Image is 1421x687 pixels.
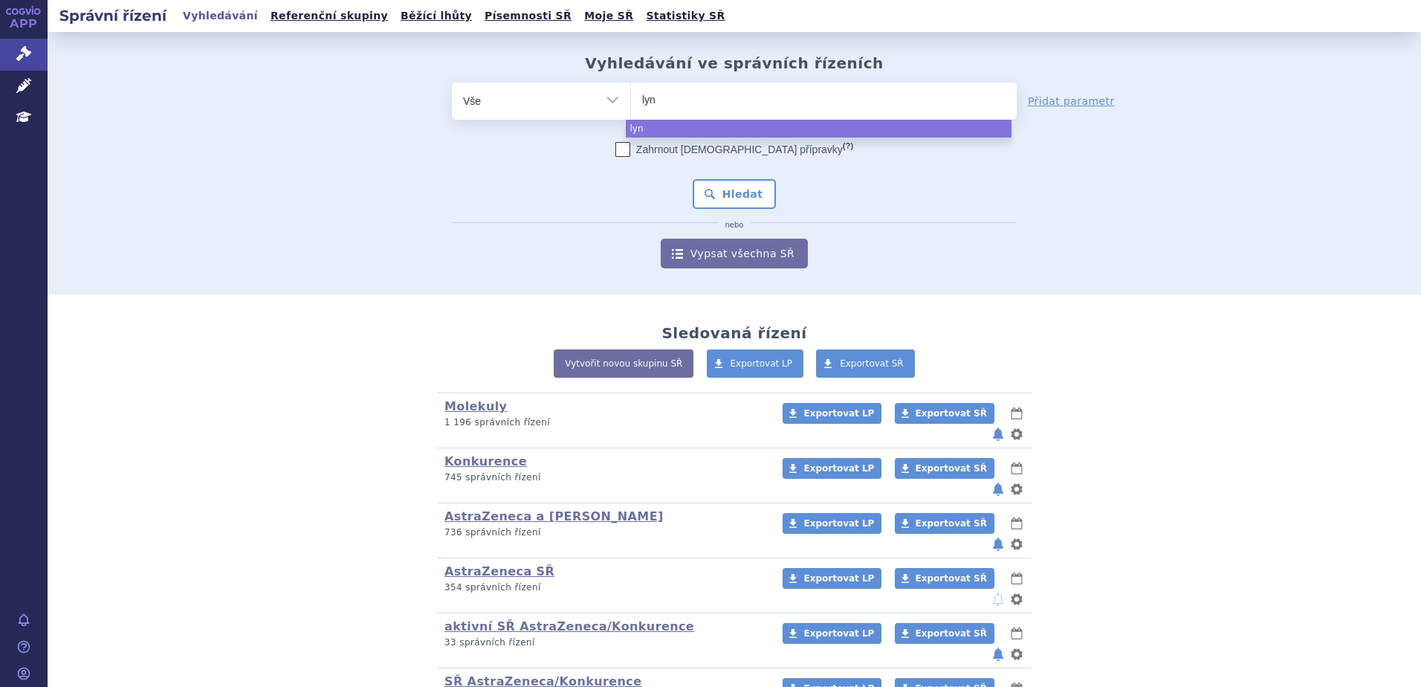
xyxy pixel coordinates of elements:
span: Exportovat LP [803,518,874,529]
span: Exportovat LP [803,628,874,639]
h2: Sledovaná řízení [661,324,806,342]
a: Exportovat LP [783,403,881,424]
label: Zahrnout [DEMOGRAPHIC_DATA] přípravky [615,142,853,157]
button: nastavení [1009,425,1024,443]
h2: Vyhledávání ve správních řízeních [585,54,884,72]
span: Exportovat SŘ [840,358,904,369]
a: aktivní SŘ AstraZeneca/Konkurence [444,619,694,633]
a: Exportovat LP [783,568,881,589]
a: Molekuly [444,399,507,413]
button: nastavení [1009,590,1024,608]
span: Exportovat LP [803,463,874,474]
li: lyn [626,120,1011,138]
a: Přidat parametr [1028,94,1115,109]
a: Exportovat LP [783,513,881,534]
a: AstraZeneca a [PERSON_NAME] [444,509,664,523]
a: Exportovat SŘ [895,623,994,644]
a: Vyhledávání [178,6,262,26]
span: Exportovat SŘ [916,408,987,419]
a: AstraZeneca SŘ [444,564,554,578]
button: lhůty [1009,570,1024,587]
button: lhůty [1009,459,1024,477]
p: 736 správních řízení [444,526,763,539]
a: Referenční skupiny [266,6,392,26]
button: lhůty [1009,404,1024,422]
a: Exportovat LP [707,349,804,378]
span: Exportovat LP [803,573,874,584]
span: Exportovat LP [731,358,793,369]
a: Vytvořit novou skupinu SŘ [554,349,693,378]
abbr: (?) [843,141,853,151]
button: lhůty [1009,625,1024,642]
a: Konkurence [444,454,527,468]
a: Exportovat SŘ [895,458,994,479]
button: notifikace [991,535,1006,553]
button: notifikace [991,590,1006,608]
span: Exportovat SŘ [916,628,987,639]
i: nebo [718,221,751,230]
button: notifikace [991,425,1006,443]
button: nastavení [1009,645,1024,663]
a: Statistiky SŘ [641,6,729,26]
span: Exportovat SŘ [916,573,987,584]
button: nastavení [1009,535,1024,553]
button: notifikace [991,480,1006,498]
p: 745 správních řízení [444,471,763,484]
a: Moje SŘ [580,6,638,26]
a: Exportovat SŘ [895,513,994,534]
button: notifikace [991,645,1006,663]
p: 1 196 správních řízení [444,416,763,429]
button: Hledat [693,179,777,209]
a: Běžící lhůty [396,6,476,26]
p: 354 správních řízení [444,581,763,594]
span: Exportovat SŘ [916,518,987,529]
span: Exportovat SŘ [916,463,987,474]
a: Exportovat LP [783,458,881,479]
p: 33 správních řízení [444,636,763,649]
a: Exportovat SŘ [895,403,994,424]
a: Exportovat SŘ [816,349,915,378]
a: Písemnosti SŘ [480,6,576,26]
h2: Správní řízení [48,5,178,26]
a: Exportovat SŘ [895,568,994,589]
button: lhůty [1009,515,1024,532]
a: Exportovat LP [783,623,881,644]
a: Vypsat všechna SŘ [661,239,808,268]
button: nastavení [1009,480,1024,498]
span: Exportovat LP [803,408,874,419]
